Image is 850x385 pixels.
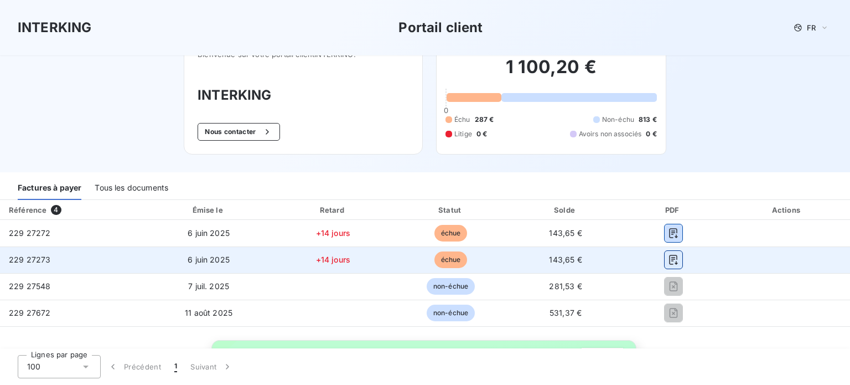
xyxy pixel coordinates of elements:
[511,204,620,215] div: Solde
[9,308,50,317] span: 229 27672
[18,177,81,200] div: Factures à payer
[646,129,656,139] span: 0 €
[101,355,168,378] button: Précédent
[316,228,350,238] span: +14 jours
[146,204,271,215] div: Émise le
[602,115,634,125] span: Non-échu
[445,56,657,89] h2: 1 100,20 €
[427,305,475,321] span: non-échue
[395,204,506,215] div: Statut
[454,115,470,125] span: Échu
[188,228,230,238] span: 6 juin 2025
[198,123,279,141] button: Nous contacter
[188,281,229,291] span: 7 juil. 2025
[174,361,177,372] span: 1
[434,225,468,242] span: échue
[454,129,472,139] span: Litige
[51,205,61,215] span: 4
[807,23,816,32] span: FR
[18,18,91,38] h3: INTERKING
[549,255,582,264] span: 143,65 €
[427,278,475,295] span: non-échue
[316,255,350,264] span: +14 jours
[185,308,232,317] span: 11 août 2025
[188,255,230,264] span: 6 juin 2025
[727,204,848,215] div: Actions
[444,106,448,115] span: 0
[398,18,483,38] h3: Portail client
[476,129,487,139] span: 0 €
[579,129,642,139] span: Avoirs non associés
[9,206,46,214] div: Référence
[624,204,722,215] div: PDF
[9,228,50,238] span: 229 27272
[639,115,657,125] span: 813 €
[434,251,468,268] span: échue
[475,115,494,125] span: 287 €
[184,355,240,378] button: Suivant
[550,308,582,317] span: 531,37 €
[276,204,390,215] div: Retard
[27,361,40,372] span: 100
[9,281,50,291] span: 229 27548
[549,228,582,238] span: 143,65 €
[198,85,409,105] h3: INTERKING
[95,177,168,200] div: Tous les documents
[168,355,184,378] button: 1
[9,255,50,264] span: 229 27273
[549,281,582,291] span: 281,53 €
